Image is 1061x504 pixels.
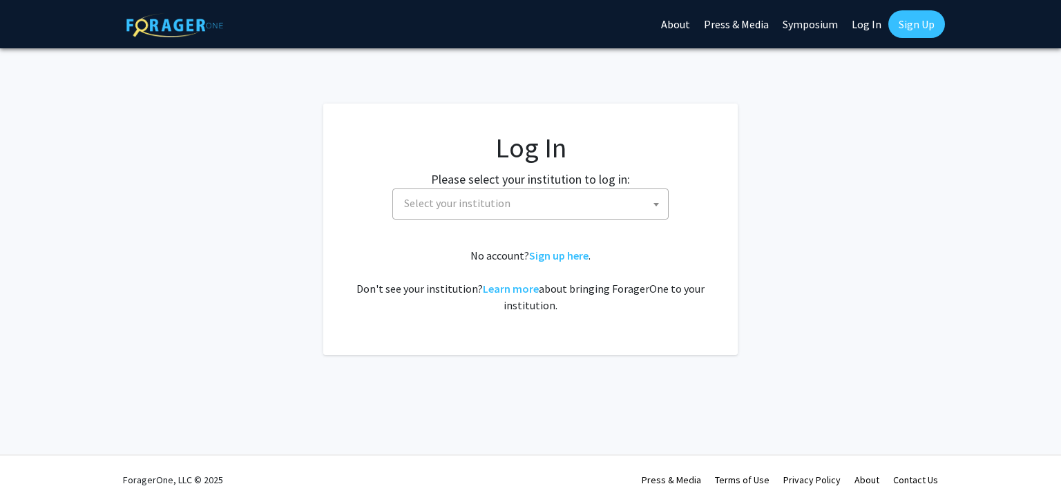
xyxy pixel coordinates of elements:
span: Select your institution [392,188,669,220]
img: ForagerOne Logo [126,13,223,37]
a: Terms of Use [715,474,770,486]
h1: Log In [351,131,710,164]
a: Sign Up [888,10,945,38]
span: Select your institution [399,189,668,217]
div: ForagerOne, LLC © 2025 [123,456,223,504]
a: Press & Media [642,474,701,486]
a: Sign up here [529,249,589,262]
label: Please select your institution to log in: [431,170,630,188]
div: No account? . Don't see your institution? about bringing ForagerOne to your institution. [351,247,710,313]
a: About [854,474,879,486]
a: Learn more about bringing ForagerOne to your institution [483,282,539,295]
a: Privacy Policy [783,474,841,486]
span: Select your institution [404,196,510,210]
a: Contact Us [893,474,938,486]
